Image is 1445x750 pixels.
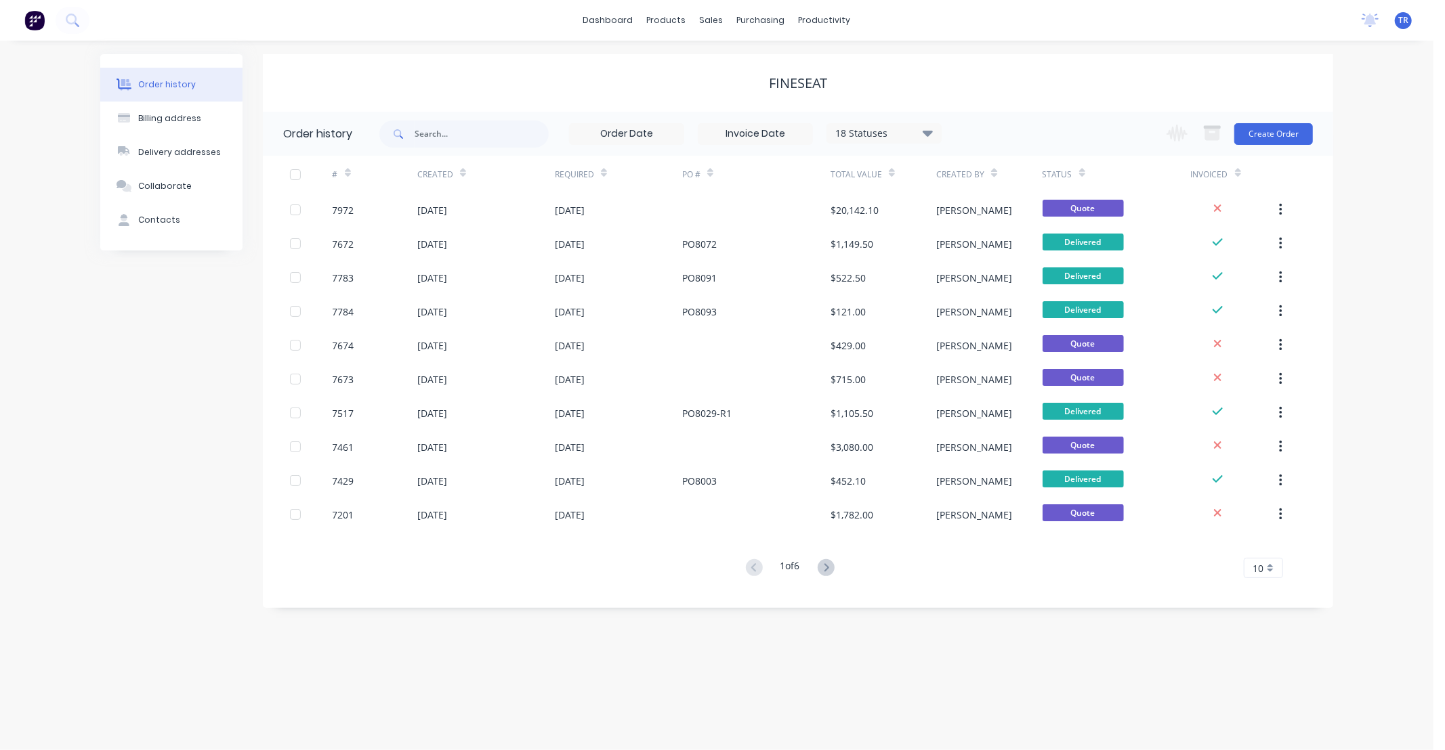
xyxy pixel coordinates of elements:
span: Delivered [1043,403,1124,420]
div: 7672 [333,237,354,251]
div: Status [1043,156,1191,193]
div: Total Value [831,169,882,181]
div: Status [1043,169,1072,181]
div: PO8091 [682,271,717,285]
div: productivity [792,10,858,30]
input: Search... [415,120,549,148]
div: 7461 [333,440,354,454]
div: [PERSON_NAME] [936,271,1012,285]
div: products [640,10,693,30]
div: [DATE] [555,406,585,420]
div: $3,080.00 [831,440,873,454]
div: [DATE] [417,474,447,488]
span: 10 [1253,561,1263,575]
div: 7972 [333,203,354,217]
div: Invoiced [1191,169,1228,181]
div: Total Value [831,156,936,193]
div: $522.50 [831,271,866,285]
div: [DATE] [555,508,585,522]
div: PO8003 [682,474,717,488]
div: 7673 [333,372,354,387]
div: # [333,156,417,193]
button: Delivery addresses [100,135,243,169]
div: [DATE] [555,474,585,488]
div: $1,105.50 [831,406,873,420]
div: [DATE] [417,338,447,353]
div: PO # [682,156,831,193]
div: [DATE] [555,338,585,353]
div: [PERSON_NAME] [936,338,1012,353]
div: $715.00 [831,372,866,387]
div: $1,149.50 [831,237,873,251]
span: Quote [1043,437,1124,454]
span: TR [1398,14,1408,26]
div: [PERSON_NAME] [936,305,1012,319]
div: Fineseat [769,75,827,91]
div: 18 Statuses [827,126,941,141]
div: Contacts [138,214,180,226]
img: Factory [24,10,45,30]
div: Order history [138,79,196,91]
div: [PERSON_NAME] [936,474,1012,488]
div: [PERSON_NAME] [936,508,1012,522]
div: sales [693,10,730,30]
span: Quote [1043,369,1124,386]
div: PO8072 [682,237,717,251]
button: Contacts [100,203,243,237]
div: $429.00 [831,338,866,353]
div: [PERSON_NAME] [936,372,1012,387]
button: Collaborate [100,169,243,203]
button: Billing address [100,102,243,135]
div: 7517 [333,406,354,420]
button: Order history [100,68,243,102]
div: [DATE] [417,372,447,387]
div: Delivery addresses [138,146,221,158]
div: Required [555,169,594,181]
div: [DATE] [417,203,447,217]
div: PO8093 [682,305,717,319]
span: Delivered [1043,470,1124,487]
button: Create Order [1234,123,1313,145]
div: [PERSON_NAME] [936,406,1012,420]
div: 1 of 6 [780,558,800,578]
div: Order history [283,126,352,142]
span: Delivered [1043,301,1124,318]
div: 7784 [333,305,354,319]
div: $452.10 [831,474,866,488]
div: 7429 [333,474,354,488]
span: Quote [1043,335,1124,352]
span: Delivered [1043,234,1124,250]
div: 7201 [333,508,354,522]
div: [DATE] [555,372,585,387]
div: [DATE] [555,271,585,285]
div: [PERSON_NAME] [936,237,1012,251]
div: [DATE] [555,440,585,454]
div: [DATE] [555,305,585,319]
span: Quote [1043,504,1124,521]
div: [DATE] [417,440,447,454]
div: Collaborate [138,180,192,192]
div: purchasing [730,10,792,30]
div: $121.00 [831,305,866,319]
span: Quote [1043,200,1124,217]
span: Delivered [1043,267,1124,284]
div: [PERSON_NAME] [936,203,1012,217]
div: [DATE] [555,203,585,217]
div: Billing address [138,112,201,125]
div: [DATE] [417,271,447,285]
div: 7783 [333,271,354,285]
div: PO8029-R1 [682,406,732,420]
input: Order Date [570,124,684,144]
div: [DATE] [417,508,447,522]
div: [DATE] [417,237,447,251]
a: dashboard [577,10,640,30]
input: Invoice Date [698,124,812,144]
div: Created By [936,156,1042,193]
div: Required [555,156,682,193]
div: # [333,169,338,181]
div: 7674 [333,338,354,353]
div: Created [417,156,555,193]
div: $1,782.00 [831,508,873,522]
div: [DATE] [417,305,447,319]
div: Created [417,169,453,181]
